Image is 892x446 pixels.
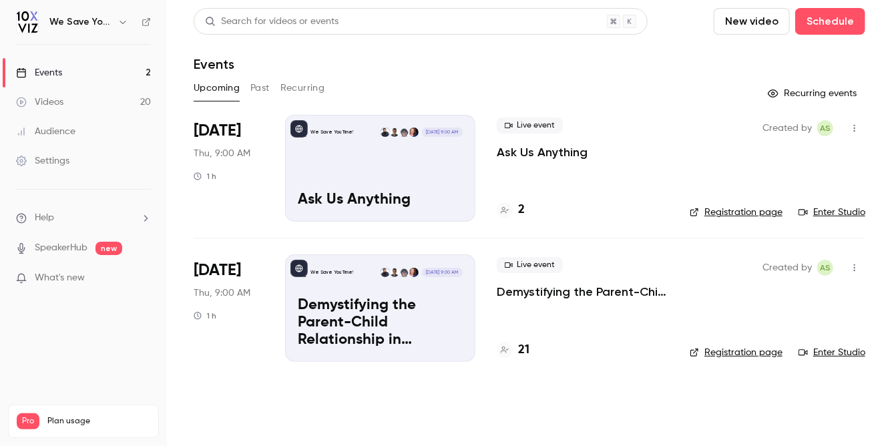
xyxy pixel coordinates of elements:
img: Ayelet Weiner [390,128,399,137]
li: help-dropdown-opener [16,211,151,225]
h4: 2 [518,201,525,219]
button: Schedule [795,8,865,35]
p: Ask Us Anything [298,192,463,209]
div: Aug 21 Thu, 9:00 AM (America/Denver) [194,115,264,222]
button: Upcoming [194,77,240,99]
p: Demystifying the Parent-Child Relationship in Smartsheet – Debate at the Dinner Table [298,297,463,349]
img: Dansong Wang [399,268,409,277]
a: Ask Us AnythingWe Save You Time!Jennifer JonesDansong WangAyelet WeinerDustin Wise[DATE] 9:00 AMA... [285,115,475,222]
a: Registration page [690,346,783,359]
span: [DATE] [194,260,241,281]
span: new [95,242,122,255]
iframe: Noticeable Trigger [135,272,151,284]
span: Ashley Sage [817,260,833,276]
span: AS [820,260,831,276]
a: Demystifying the Parent-Child Relationship in Smartsheet – Debate at the Dinner Table [497,284,668,300]
div: 1 h [194,310,216,321]
a: Ask Us Anything [497,144,588,160]
button: Recurring [280,77,325,99]
a: Enter Studio [799,206,865,219]
div: Search for videos or events [205,15,339,29]
a: Enter Studio [799,346,865,359]
div: 1 h [194,171,216,182]
div: Audience [16,125,75,138]
img: Dustin Wise [381,128,390,137]
span: Thu, 9:00 AM [194,147,250,160]
img: Dustin Wise [381,268,390,277]
img: Jennifer Jones [409,268,419,277]
h1: Events [194,56,234,72]
span: Help [35,211,54,225]
div: Events [16,66,62,79]
h6: We Save You Time! [49,15,112,29]
span: Ashley Sage [817,120,833,136]
img: Dansong Wang [399,128,409,137]
span: Thu, 9:00 AM [194,286,250,300]
span: Created by [762,260,812,276]
button: Recurring events [762,83,865,104]
button: Past [250,77,270,99]
a: 2 [497,201,525,219]
img: Ayelet Weiner [390,268,399,277]
img: We Save You Time! [17,11,38,33]
span: [DATE] 9:00 AM [422,268,462,277]
div: Sep 4 Thu, 9:00 AM (America/Denver) [194,254,264,361]
div: Videos [16,95,63,109]
a: SpeakerHub [35,241,87,255]
a: 21 [497,341,529,359]
span: AS [820,120,831,136]
p: We Save You Time! [310,129,353,136]
span: Live event [497,257,563,273]
span: Created by [762,120,812,136]
span: [DATE] 9:00 AM [422,128,462,137]
a: Registration page [690,206,783,219]
span: [DATE] [194,120,241,142]
p: We Save You Time! [310,269,353,276]
button: New video [714,8,790,35]
span: What's new [35,271,85,285]
a: Demystifying the Parent-Child Relationship in Smartsheet – Debate at the Dinner Table We Save You... [285,254,475,361]
span: Plan usage [47,416,150,427]
div: Settings [16,154,69,168]
img: Jennifer Jones [409,128,419,137]
span: Pro [17,413,39,429]
span: Live event [497,118,563,134]
h4: 21 [518,341,529,359]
